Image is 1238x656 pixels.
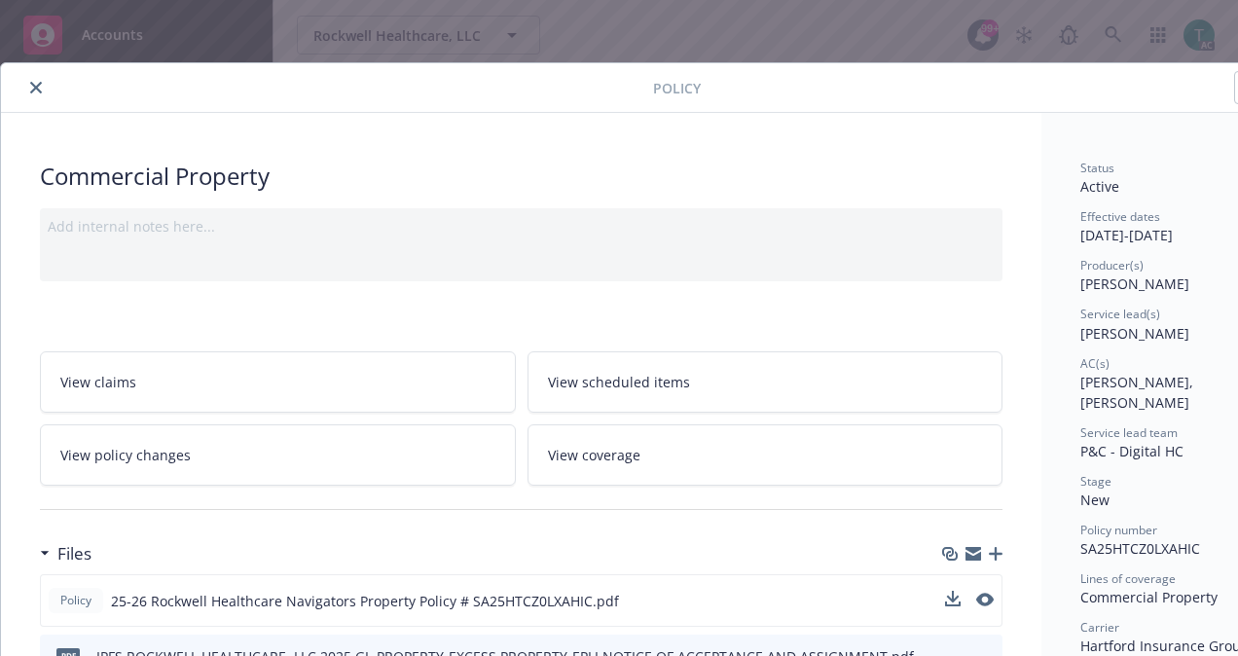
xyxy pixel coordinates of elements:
a: View policy changes [40,424,516,486]
span: [PERSON_NAME] [1080,324,1189,343]
span: View coverage [548,445,640,465]
button: download file [945,591,961,606]
button: preview file [976,591,994,611]
span: Status [1080,160,1114,176]
a: View coverage [528,424,1003,486]
span: View claims [60,372,136,392]
span: Producer(s) [1080,257,1144,273]
button: download file [945,591,961,611]
span: Policy [653,78,701,98]
div: Add internal notes here... [48,216,995,237]
h3: Files [57,541,91,566]
div: Files [40,541,91,566]
span: View policy changes [60,445,191,465]
button: close [24,76,48,99]
button: preview file [976,593,994,606]
div: Commercial Property [40,160,1002,193]
a: View scheduled items [528,351,1003,413]
span: Carrier [1080,619,1119,636]
span: New [1080,491,1110,509]
span: Policy number [1080,522,1157,538]
span: Service lead team [1080,424,1178,441]
span: Lines of coverage [1080,570,1176,587]
a: View claims [40,351,516,413]
span: Active [1080,177,1119,196]
span: 25-26 Rockwell Healthcare Navigators Property Policy # SA25HTCZ0LXAHIC.pdf [111,591,619,611]
span: View scheduled items [548,372,690,392]
span: Stage [1080,473,1111,490]
span: P&C - Digital HC [1080,442,1183,460]
span: SA25HTCZ0LXAHIC [1080,539,1200,558]
span: Effective dates [1080,208,1160,225]
span: [PERSON_NAME] [1080,274,1189,293]
span: Service lead(s) [1080,306,1160,322]
span: Policy [56,592,95,609]
span: AC(s) [1080,355,1110,372]
span: [PERSON_NAME], [PERSON_NAME] [1080,373,1197,412]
